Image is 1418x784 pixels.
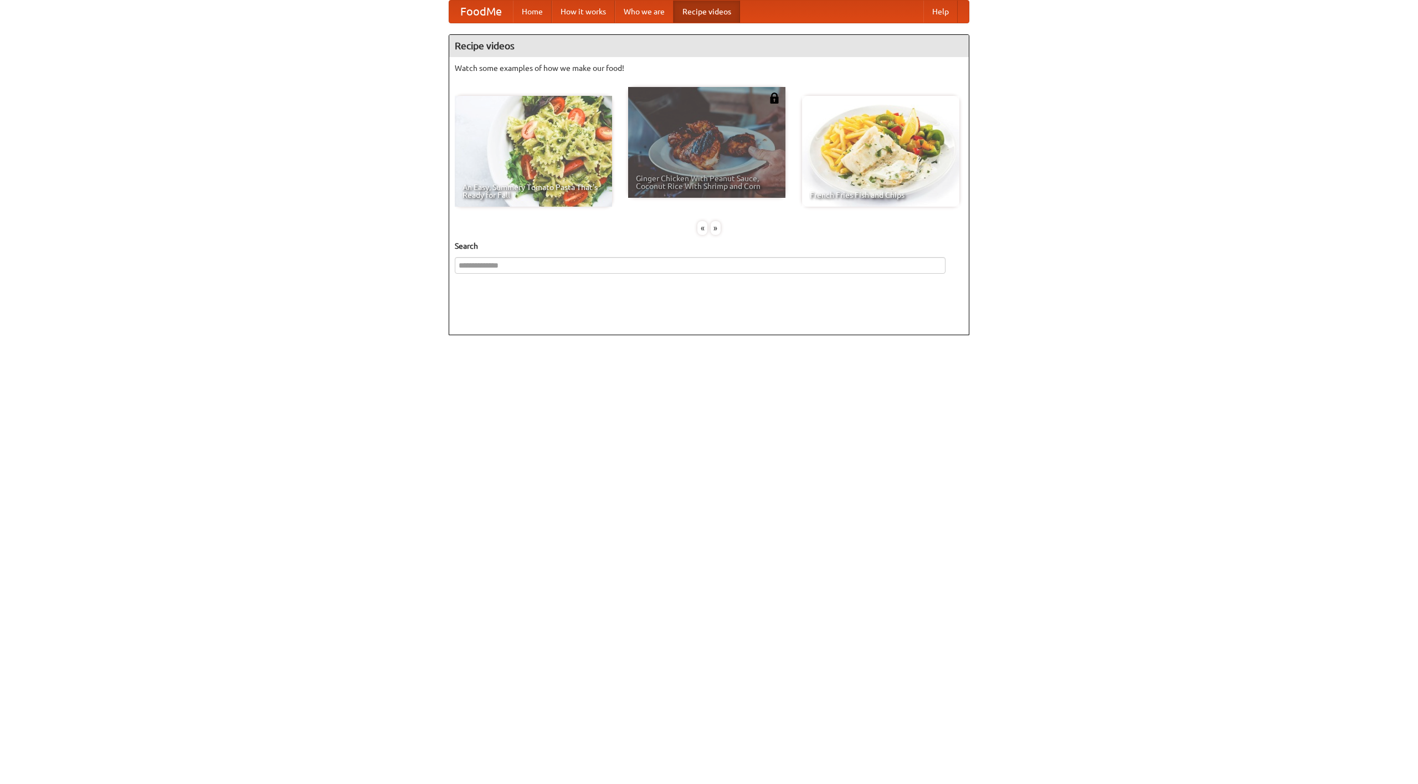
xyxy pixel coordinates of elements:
[674,1,740,23] a: Recipe videos
[615,1,674,23] a: Who we are
[455,240,963,252] h5: Search
[552,1,615,23] a: How it works
[769,93,780,104] img: 483408.png
[449,1,513,23] a: FoodMe
[697,221,707,235] div: «
[455,96,612,207] a: An Easy, Summery Tomato Pasta That's Ready for Fall
[923,1,958,23] a: Help
[810,191,952,199] span: French Fries Fish and Chips
[513,1,552,23] a: Home
[449,35,969,57] h4: Recipe videos
[455,63,963,74] p: Watch some examples of how we make our food!
[463,183,604,199] span: An Easy, Summery Tomato Pasta That's Ready for Fall
[802,96,959,207] a: French Fries Fish and Chips
[711,221,721,235] div: »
